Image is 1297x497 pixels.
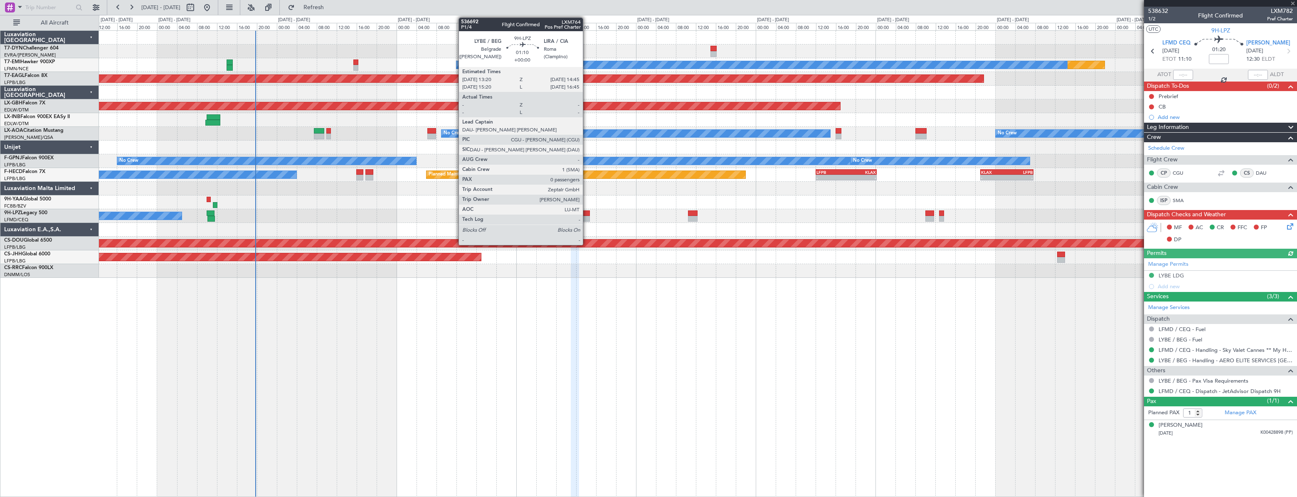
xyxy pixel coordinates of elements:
span: Flight Crew [1147,155,1178,165]
div: 16:00 [596,23,616,30]
div: 20:00 [137,23,157,30]
div: 16:00 [357,23,377,30]
a: LFMN/NCE [4,66,29,72]
div: 08:00 [676,23,696,30]
a: LX-INBFalcon 900EX EASy II [4,114,70,119]
span: LXM782 [1267,7,1293,15]
span: F-HECD [4,169,22,174]
div: [PERSON_NAME] [1159,421,1203,430]
div: [DATE] - [DATE] [398,17,430,24]
div: - [1007,175,1033,180]
div: 16:00 [716,23,736,30]
div: No Crew [459,59,478,71]
button: All Aircraft [9,16,90,30]
span: 538632 [1148,7,1168,15]
span: 01:20 [1212,46,1225,54]
span: CS-JHH [4,252,22,257]
div: No Crew [518,155,538,167]
div: Flight Confirmed [1198,11,1243,20]
span: [DATE] [1246,47,1263,55]
div: 12:00 [456,23,476,30]
div: 16:00 [1075,23,1095,30]
div: [DATE] - [DATE] [997,17,1029,24]
div: 08:00 [436,23,456,30]
a: LFMD/CEQ [4,217,28,223]
div: [DATE] - [DATE] [101,17,133,24]
div: 04:00 [776,23,796,30]
div: 08:00 [796,23,816,30]
div: 00:00 [157,23,177,30]
div: [DATE] - [DATE] [637,17,669,24]
span: (0/2) [1267,82,1279,90]
span: LX-INB [4,114,20,119]
a: EVRA/[PERSON_NAME] [4,52,56,58]
span: T7-EMI [4,59,20,64]
a: DAU [1256,169,1275,177]
div: 12:00 [1055,23,1075,30]
div: Add new [1158,114,1293,121]
div: [DATE] - [DATE] [1117,17,1149,24]
span: 1/2 [1148,15,1168,22]
div: 04:00 [1135,23,1155,30]
a: T7-EAGLFalcon 8X [4,73,47,78]
span: Dispatch Checks and Weather [1147,210,1226,220]
div: 08:00 [197,23,217,30]
div: KLAX [846,170,876,175]
div: 12:00 [217,23,237,30]
span: MF [1174,224,1182,232]
div: [DATE] - [DATE] [757,17,789,24]
div: 16:00 [117,23,137,30]
div: 08:00 [1036,23,1055,30]
span: 11:10 [1178,55,1191,64]
span: Others [1147,366,1165,376]
div: CB [1159,103,1166,110]
a: LFPB/LBG [4,176,26,182]
span: All Aircraft [22,20,88,26]
span: [DATE] [1162,47,1179,55]
span: (1/1) [1267,396,1279,405]
a: LFMD / CEQ - Fuel [1159,326,1206,333]
div: 08:00 [556,23,576,30]
label: Planned PAX [1148,409,1179,417]
span: 9H-LPZ [4,210,21,215]
a: LFPB/LBG [4,244,26,250]
span: 9H-LPZ [1211,26,1230,35]
div: 08:00 [317,23,337,30]
a: CGU [1173,169,1191,177]
a: Schedule Crew [1148,144,1184,153]
a: LYBE / BEG - Pax Visa Requirements [1159,377,1248,384]
div: - [816,175,846,180]
a: LYBE / BEG - Handling - AERO ELITE SERVICES [GEOGRAPHIC_DATA] [1159,357,1293,364]
div: 20:00 [856,23,876,30]
div: 00:00 [397,23,417,30]
div: 20:00 [616,23,636,30]
span: ALDT [1270,71,1284,79]
span: ELDT [1262,55,1275,64]
span: AC [1196,224,1203,232]
a: EDLW/DTM [4,107,29,113]
a: T7-DYNChallenger 604 [4,46,59,51]
a: F-HECDFalcon 7X [4,169,45,174]
div: 00:00 [996,23,1016,30]
span: FP [1261,224,1267,232]
div: 20:00 [496,23,516,30]
a: LFPB/LBG [4,162,26,168]
div: KLAX [981,170,1007,175]
span: ATOT [1157,71,1171,79]
span: [PERSON_NAME] [1246,39,1290,47]
span: LFMD CEQ [1162,39,1191,47]
a: LX-GBHFalcon 7X [4,101,45,106]
div: 20:00 [736,23,756,30]
div: LFPB [1007,170,1033,175]
div: 04:00 [536,23,556,30]
span: Refresh [296,5,331,10]
span: FFC [1238,224,1247,232]
div: 00:00 [876,23,896,30]
a: [PERSON_NAME]/QSA [4,134,53,141]
span: [DATE] [1159,430,1173,436]
div: [DATE] - [DATE] [158,17,190,24]
div: 04:00 [177,23,197,30]
a: LFMD / CEQ - Dispatch - JetAdvisor Dispatch 9H [1159,388,1281,395]
div: - [846,175,876,180]
div: 20:00 [257,23,277,30]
